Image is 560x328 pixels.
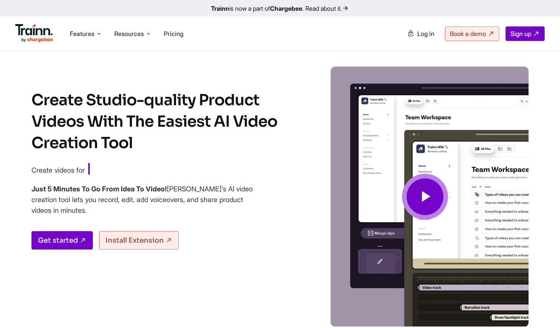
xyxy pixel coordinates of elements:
[114,29,144,38] span: Resources
[511,30,531,38] span: Sign up
[31,90,292,154] h1: Create Studio-quality Product Videos With The Easiest AI Video Creation Tool
[88,163,193,176] span: Customer Education
[211,5,229,12] b: Trainn
[403,27,439,41] a: Log in
[506,26,545,41] a: Sign up
[31,185,167,193] b: Just 5 Minutes To Go From Idea To Video!
[31,184,254,216] h4: [PERSON_NAME]’s AI video creation tool lets you record, edit, add voiceovers, and share product v...
[445,26,499,41] a: Book a demo
[99,231,179,250] a: Install Extension
[164,30,183,38] a: Pricing
[70,29,94,38] span: Features
[31,166,85,174] span: Create videos for
[522,291,560,328] iframe: Chat Widget
[450,30,486,38] span: Book a demo
[321,67,529,327] img: Video creation | Trainn
[417,30,434,38] span: Log in
[270,5,302,12] b: Chargebee
[15,24,53,42] img: Trainn Logo
[31,231,93,250] a: Get started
